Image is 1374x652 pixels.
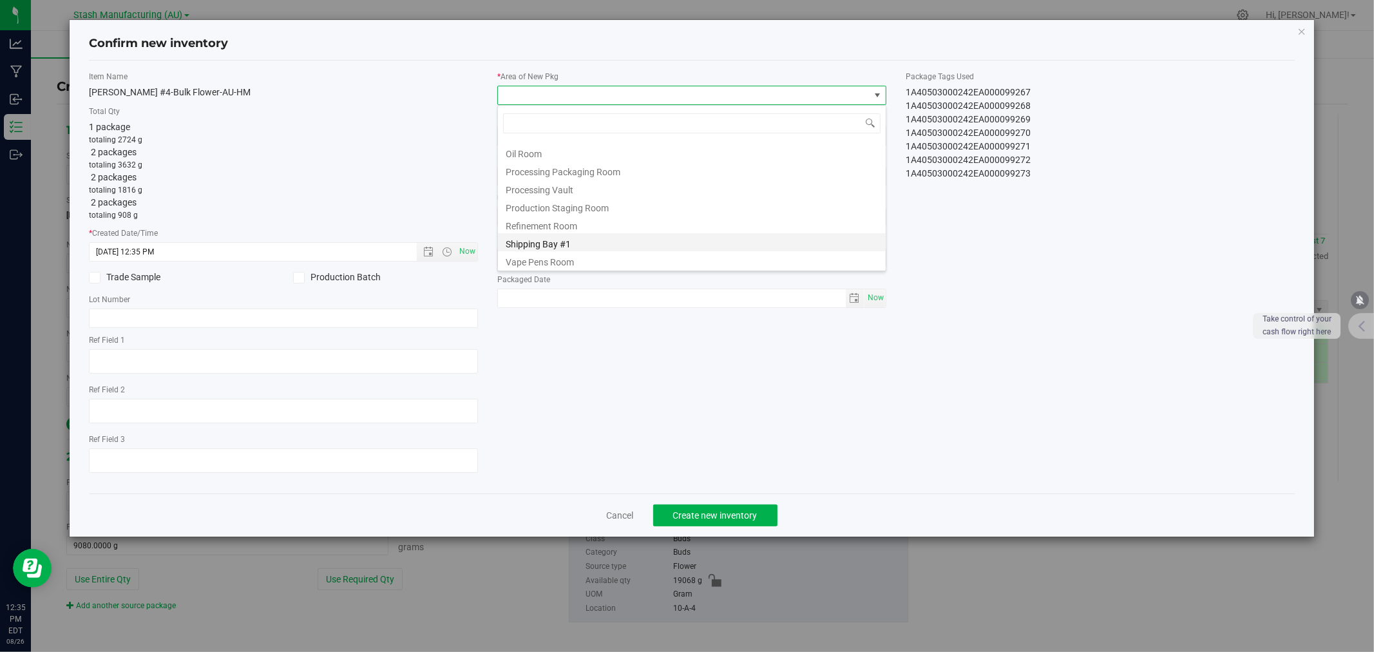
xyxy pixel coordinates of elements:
[906,99,1295,113] div: 1A40503000242EA000099268
[673,510,758,521] span: Create new inventory
[436,247,458,257] span: Open the time view
[89,134,478,146] p: totaling 2724 g
[13,549,52,588] iframe: Resource center
[497,274,886,285] label: Packaged Date
[91,172,137,182] span: 2 packages
[906,153,1295,167] div: 1A40503000242EA000099272
[864,289,886,307] span: select
[906,113,1295,126] div: 1A40503000242EA000099269
[293,271,478,284] label: Production Batch
[89,35,228,52] h4: Confirm new inventory
[89,184,478,196] p: totaling 1816 g
[89,227,478,239] label: Created Date/Time
[89,159,478,171] p: totaling 3632 g
[906,167,1295,180] div: 1A40503000242EA000099273
[846,289,864,307] span: select
[89,271,274,284] label: Trade Sample
[89,434,478,445] label: Ref Field 3
[89,86,478,99] div: [PERSON_NAME] #4-Bulk Flower-AU-HM
[91,147,137,157] span: 2 packages
[417,247,439,257] span: Open the date view
[906,126,1295,140] div: 1A40503000242EA000099270
[89,384,478,396] label: Ref Field 2
[864,289,886,307] span: Set Current date
[906,140,1295,153] div: 1A40503000242EA000099271
[89,209,478,221] p: totaling 908 g
[457,242,479,261] span: Set Current date
[89,334,478,346] label: Ref Field 1
[89,122,130,132] span: 1 package
[89,106,478,117] label: Total Qty
[906,71,1295,82] label: Package Tags Used
[653,504,778,526] button: Create new inventory
[906,86,1295,99] div: 1A40503000242EA000099267
[89,294,478,305] label: Lot Number
[497,71,886,82] label: Area of New Pkg
[607,509,634,522] a: Cancel
[89,71,478,82] label: Item Name
[91,197,137,207] span: 2 packages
